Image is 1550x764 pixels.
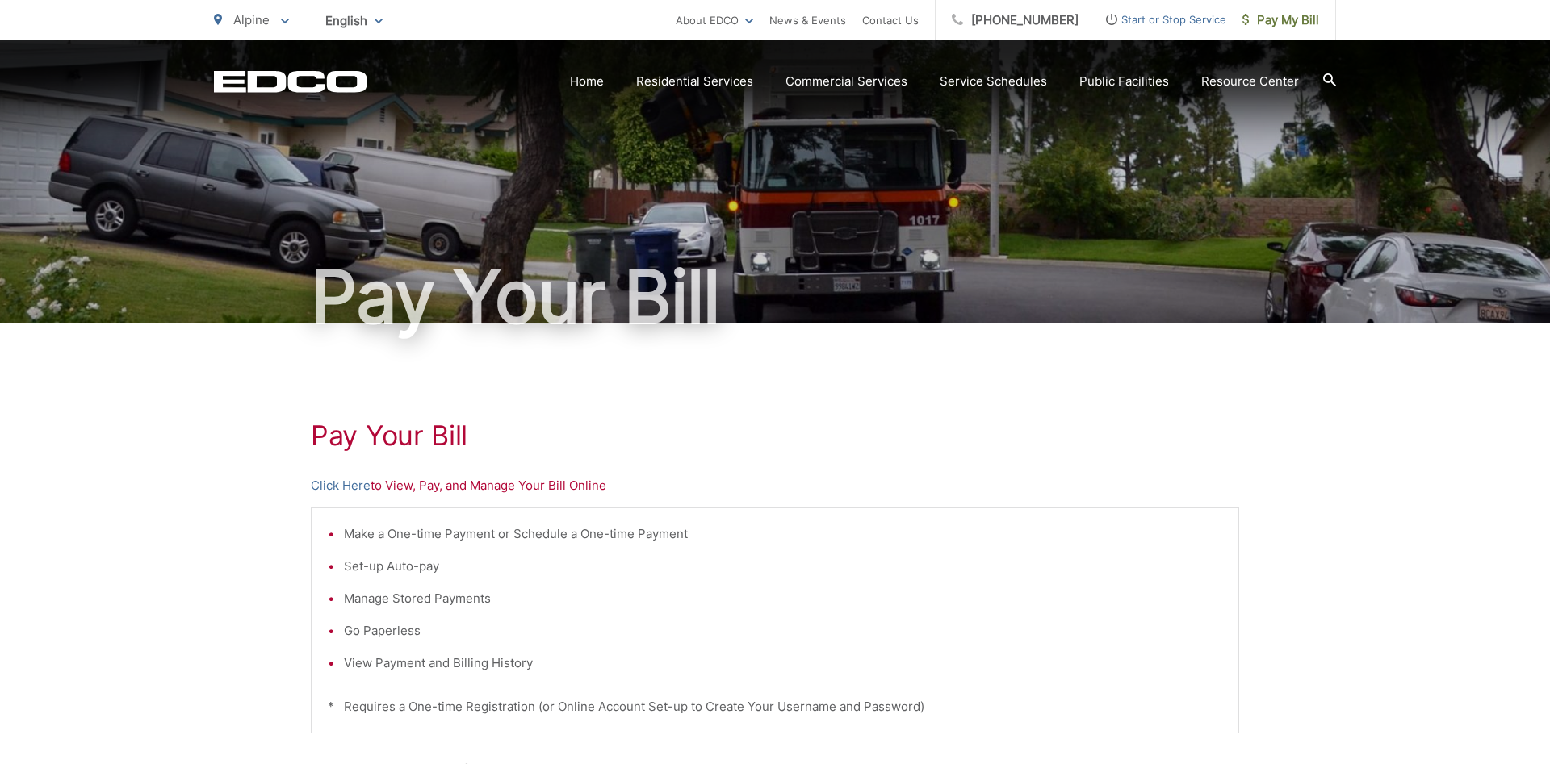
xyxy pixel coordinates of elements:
[676,10,753,30] a: About EDCO
[344,589,1222,608] li: Manage Stored Payments
[311,476,1239,495] p: to View, Pay, and Manage Your Bill Online
[313,6,395,35] span: English
[311,476,371,495] a: Click Here
[940,72,1047,91] a: Service Schedules
[328,697,1222,716] p: * Requires a One-time Registration (or Online Account Set-up to Create Your Username and Password)
[636,72,753,91] a: Residential Services
[769,10,846,30] a: News & Events
[1079,72,1169,91] a: Public Facilities
[785,72,907,91] a: Commercial Services
[311,420,1239,452] h1: Pay Your Bill
[214,257,1336,337] h1: Pay Your Bill
[214,70,367,93] a: EDCD logo. Return to the homepage.
[1201,72,1299,91] a: Resource Center
[233,12,270,27] span: Alpine
[570,72,604,91] a: Home
[862,10,919,30] a: Contact Us
[1242,10,1319,30] span: Pay My Bill
[344,524,1222,544] li: Make a One-time Payment or Schedule a One-time Payment
[344,557,1222,576] li: Set-up Auto-pay
[344,653,1222,673] li: View Payment and Billing History
[344,621,1222,641] li: Go Paperless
